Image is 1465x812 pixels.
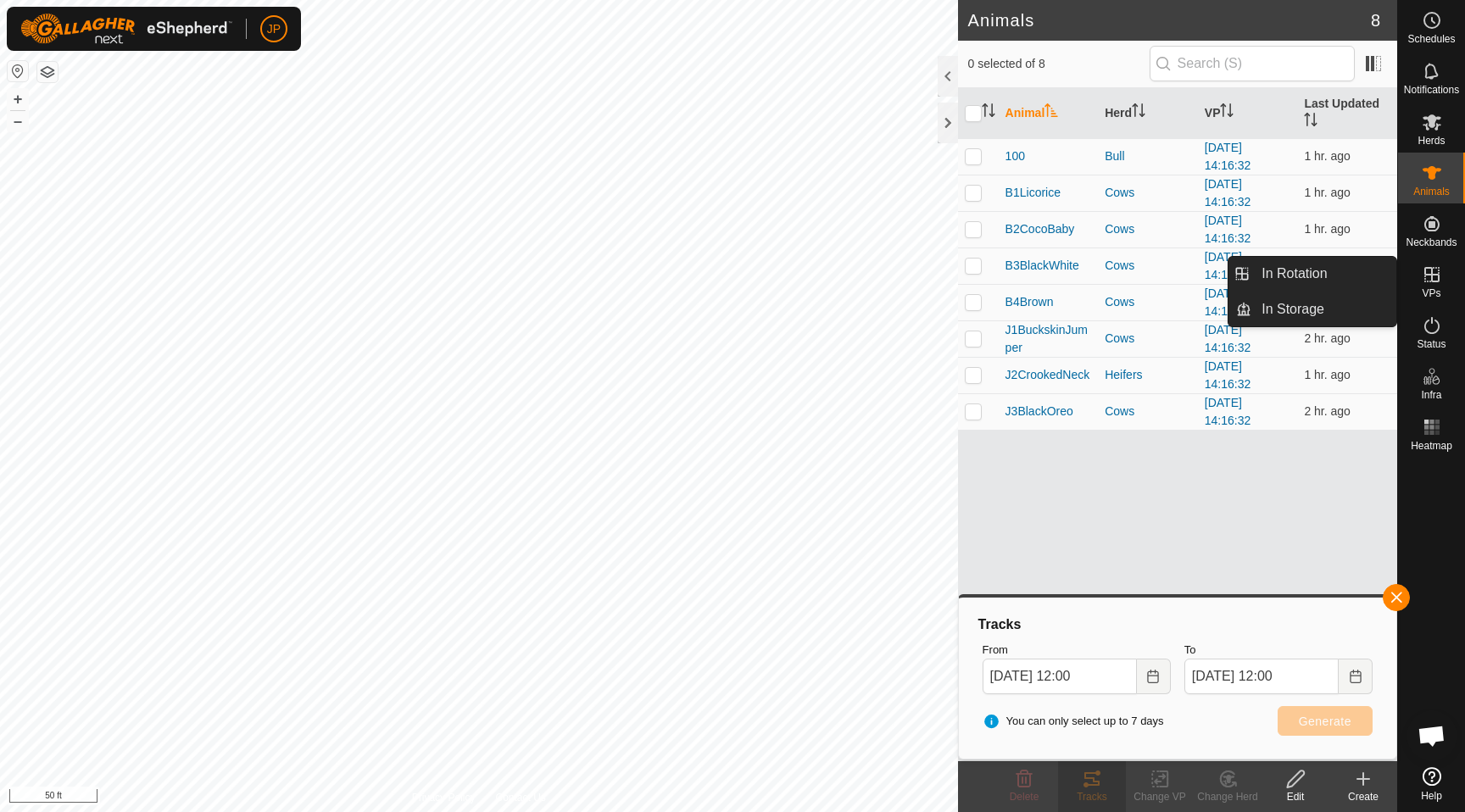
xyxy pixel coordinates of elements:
a: In Storage [1251,292,1396,326]
span: Help [1421,791,1442,801]
button: Choose Date [1339,659,1373,694]
span: In Rotation [1262,264,1327,284]
a: [DATE] 14:16:32 [1205,177,1251,209]
p-sorticon: Activate to sort [1044,106,1058,120]
span: J3BlackOreo [1005,403,1073,420]
span: VPs [1422,288,1440,298]
button: Generate [1278,706,1373,736]
span: Aug 31, 2025, 3:32 PM [1304,368,1351,381]
button: – [8,111,28,131]
span: J1BuckskinJumper [1005,321,1092,357]
div: Cows [1105,257,1191,275]
div: Cows [1105,220,1191,238]
label: From [983,642,1171,659]
a: In Rotation [1251,257,1396,291]
span: B2CocoBaby [1005,220,1075,238]
th: Herd [1098,88,1198,139]
span: Schedules [1407,34,1455,44]
span: B4Brown [1005,293,1054,311]
a: [DATE] 14:16:32 [1205,323,1251,354]
a: Help [1398,760,1465,808]
button: Map Layers [37,62,58,82]
span: 100 [1005,147,1025,165]
th: VP [1198,88,1298,139]
li: In Rotation [1228,257,1396,291]
div: Heifers [1105,366,1191,384]
span: Aug 31, 2025, 3:02 PM [1304,331,1351,345]
a: Open chat [1407,710,1457,761]
span: JP [267,20,281,38]
span: B1Licorice [1005,184,1061,202]
div: Tracks [1058,789,1126,804]
img: Gallagher Logo [20,14,232,44]
span: Heatmap [1411,441,1452,451]
span: 8 [1371,8,1380,33]
span: Delete [1010,791,1039,803]
div: Cows [1105,184,1191,202]
a: [DATE] 14:16:32 [1205,214,1251,245]
span: Aug 31, 2025, 3:32 PM [1304,222,1351,236]
span: Neckbands [1406,237,1457,247]
span: In Storage [1262,299,1324,320]
p-sorticon: Activate to sort [1220,106,1234,120]
span: Aug 31, 2025, 3:32 PM [1304,186,1351,199]
span: You can only select up to 7 days [983,713,1164,730]
span: Generate [1299,715,1351,728]
span: J2CrookedNeck [1005,366,1090,384]
button: Reset Map [8,61,28,81]
th: Animal [999,88,1099,139]
span: Status [1417,339,1446,349]
div: Change Herd [1194,789,1262,804]
span: Aug 31, 2025, 3:32 PM [1304,149,1351,163]
div: Cows [1105,293,1191,311]
p-sorticon: Activate to sort [1304,115,1317,129]
label: To [1184,642,1373,659]
a: [DATE] 14:16:32 [1205,286,1251,318]
a: [DATE] 14:16:32 [1205,396,1251,427]
div: Cows [1105,403,1191,420]
div: Cows [1105,330,1191,348]
span: 0 selected of 8 [968,55,1150,73]
a: [DATE] 14:16:32 [1205,359,1251,391]
span: Notifications [1404,85,1459,95]
div: Bull [1105,147,1191,165]
th: Last Updated [1297,88,1397,139]
span: Animals [1413,186,1450,197]
input: Search (S) [1150,46,1355,81]
div: Create [1329,789,1397,804]
p-sorticon: Activate to sort [982,106,995,120]
span: Infra [1421,390,1441,400]
a: [DATE] 14:16:32 [1205,141,1251,172]
div: Change VP [1126,789,1194,804]
div: Tracks [976,615,1379,635]
span: B3BlackWhite [1005,257,1079,275]
p-sorticon: Activate to sort [1132,106,1145,120]
div: Edit [1262,789,1329,804]
a: Privacy Policy [412,790,476,805]
a: Contact Us [495,790,545,805]
span: Aug 31, 2025, 3:02 PM [1304,404,1351,418]
a: [DATE] 14:16:32 [1205,250,1251,281]
h2: Animals [968,10,1371,31]
li: In Storage [1228,292,1396,326]
button: Choose Date [1137,659,1171,694]
button: + [8,89,28,109]
span: Herds [1418,136,1445,146]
